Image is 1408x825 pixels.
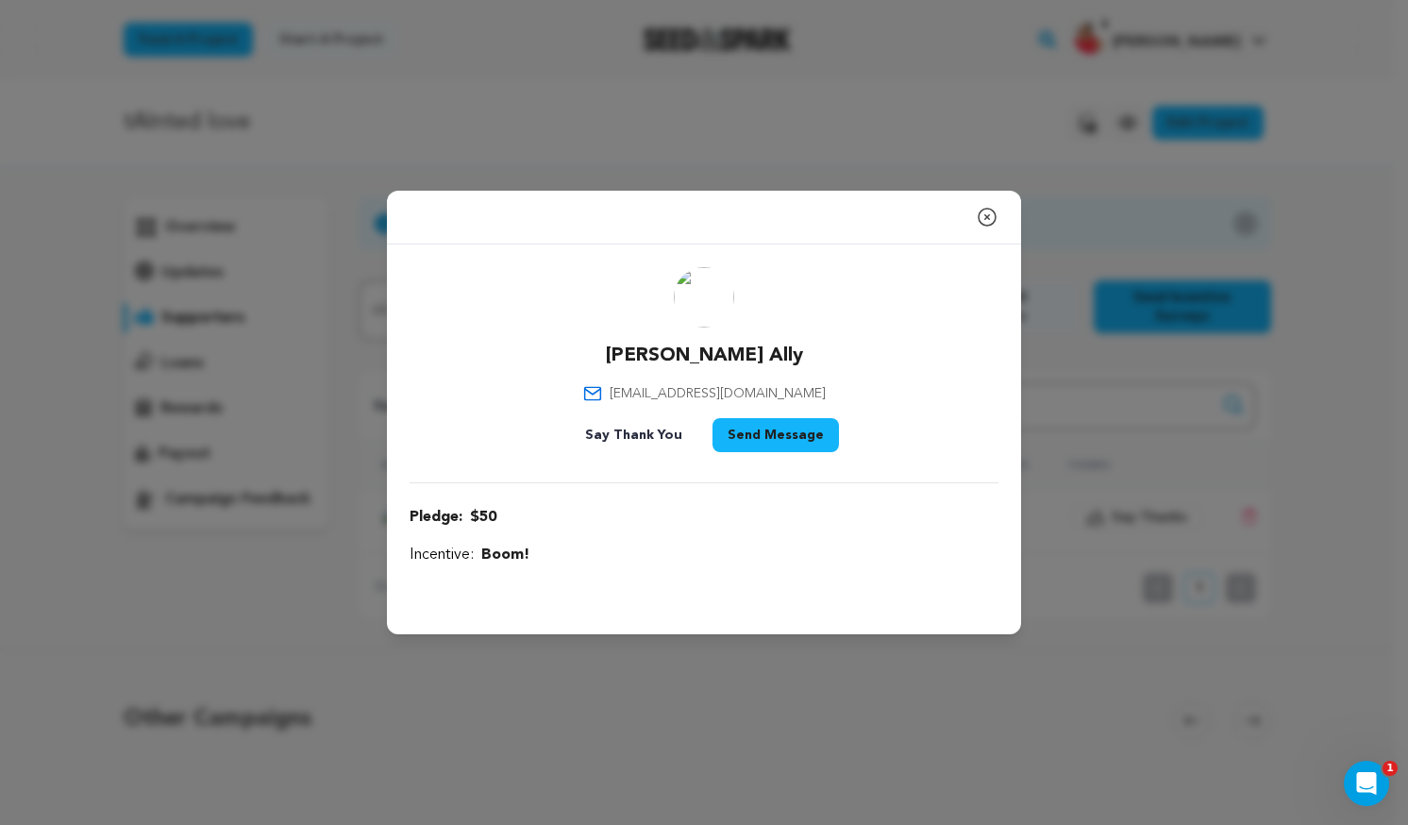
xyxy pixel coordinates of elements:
span: $50 [470,506,496,529]
span: Boom! [481,544,529,566]
span: 1 [1383,761,1398,776]
img: ACg8ocL_lC9kfQuWJkIaqi9qOoAT-dxf-koM_yfP2AgANHY8xivjzton=s96-c [674,267,734,328]
span: [EMAIL_ADDRESS][DOMAIN_NAME] [610,384,826,403]
span: Incentive: [410,544,474,566]
span: Pledge: [410,506,462,529]
button: Say Thank You [570,418,697,452]
iframe: Intercom live chat [1344,761,1389,806]
p: [PERSON_NAME] Ally [606,343,803,369]
button: Send Message [712,418,839,452]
